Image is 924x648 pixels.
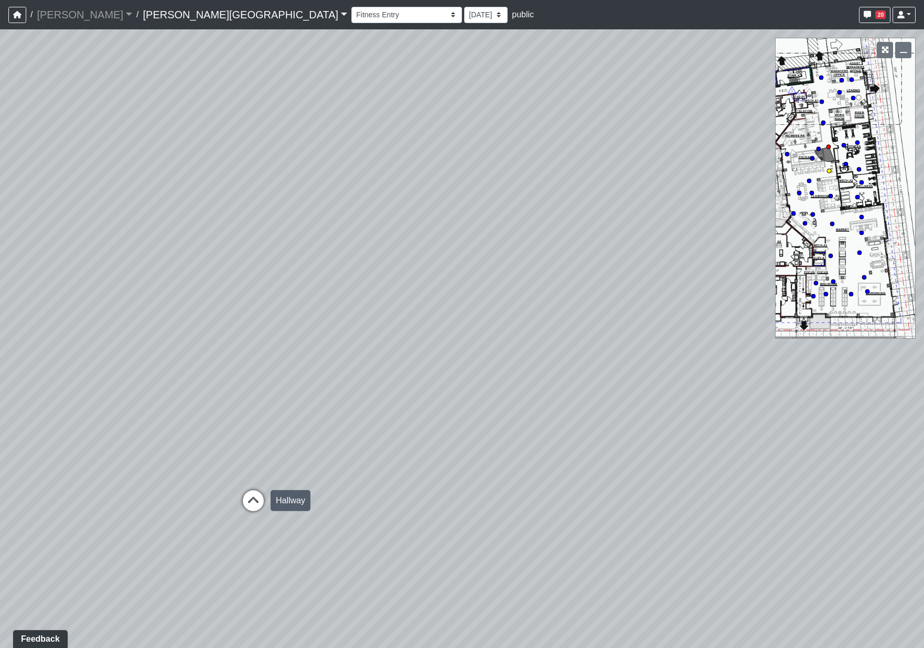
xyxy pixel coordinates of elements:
[875,10,886,19] span: 20
[859,7,890,23] button: 20
[37,4,132,25] a: [PERSON_NAME]
[512,10,534,19] span: public
[26,4,37,25] span: /
[8,627,70,648] iframe: Ybug feedback widget
[271,490,310,511] div: Hallway
[132,4,143,25] span: /
[143,4,347,25] a: [PERSON_NAME][GEOGRAPHIC_DATA]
